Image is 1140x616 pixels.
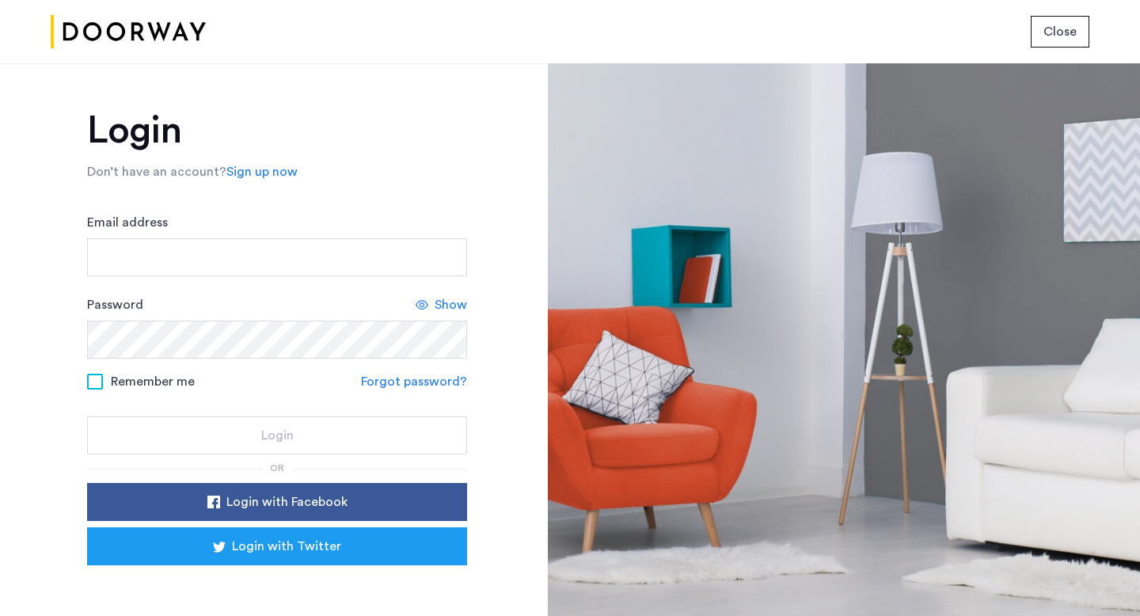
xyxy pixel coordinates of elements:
button: button [87,483,467,521]
iframe: Sign in with Google Button [111,570,443,605]
button: button [1031,16,1089,48]
span: Close [1043,22,1077,41]
h1: Login [87,112,467,150]
span: Login with Facebook [226,492,348,511]
label: Email address [87,213,168,232]
span: Show [435,295,467,314]
img: logo [51,2,206,62]
span: Remember me [111,372,195,391]
span: Don’t have an account? [87,165,226,178]
a: Sign up now [226,162,298,181]
button: button [87,527,467,565]
label: Password [87,295,143,314]
span: or [270,463,284,473]
span: Login with Twitter [232,537,341,556]
span: Login [261,426,294,445]
a: Forgot password? [361,372,467,391]
button: button [87,416,467,454]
